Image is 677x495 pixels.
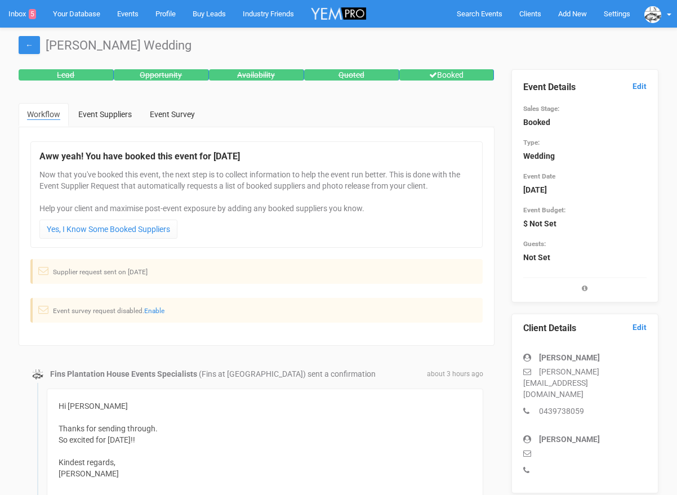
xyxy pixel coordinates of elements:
[53,307,164,315] small: Event survey request disabled.
[523,240,546,248] small: Guests:
[519,10,541,18] span: Clients
[523,322,647,335] legend: Client Details
[539,435,600,444] strong: [PERSON_NAME]
[523,253,550,262] strong: Not Set
[523,185,547,194] strong: [DATE]
[19,39,658,52] h1: [PERSON_NAME] Wedding
[523,172,555,180] small: Event Date
[141,103,203,126] a: Event Survey
[523,81,647,94] legend: Event Details
[399,69,495,81] div: Booked
[633,322,647,333] a: Edit
[19,36,40,54] a: ←
[644,6,661,23] img: data
[523,139,540,146] small: Type:
[457,10,502,18] span: Search Events
[39,169,474,214] p: Now that you've booked this event, the next step is to collect information to help the event run ...
[523,206,565,214] small: Event Budget:
[53,268,148,276] small: Supplier request sent on [DATE]
[39,150,474,163] legend: Aww yeah! You have booked this event for [DATE]
[304,69,399,81] div: Quoted
[523,219,556,228] strong: $ Not Set
[199,369,376,378] span: (Fins at [GEOGRAPHIC_DATA]) sent a confirmation
[523,118,550,127] strong: Booked
[523,366,647,400] p: [PERSON_NAME][EMAIL_ADDRESS][DOMAIN_NAME]
[144,307,164,315] a: Enable
[19,103,69,127] a: Workflow
[523,105,559,113] small: Sales Stage:
[523,405,647,417] p: 0439738059
[558,10,587,18] span: Add New
[633,81,647,92] a: Edit
[32,369,43,380] img: data
[209,69,304,81] div: Availability
[427,369,483,379] span: about 3 hours ago
[114,69,209,81] div: Opportunity
[50,369,197,378] strong: Fins Plantation House Events Specialists
[70,103,140,126] a: Event Suppliers
[39,220,177,239] a: Yes, I Know Some Booked Suppliers
[29,9,36,19] span: 5
[523,151,555,160] strong: Wedding
[19,69,114,81] div: Lead
[539,353,600,362] strong: [PERSON_NAME]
